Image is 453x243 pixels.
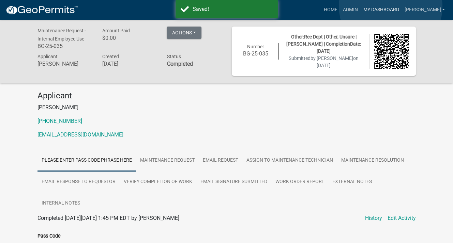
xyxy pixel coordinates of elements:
a: [EMAIL_ADDRESS][DOMAIN_NAME] [37,131,123,138]
a: Home [321,3,340,16]
h6: $0.00 [102,35,156,41]
p: [PERSON_NAME] [37,103,416,112]
a: Verify Completion of work [120,171,196,193]
a: History [365,214,382,222]
span: Number [247,44,264,49]
a: [PERSON_NAME] [402,3,448,16]
h6: BG-25-035 [239,50,273,57]
a: Email Signature Submitted [196,171,271,193]
label: Pass Code [37,234,61,239]
span: Other:Rec Dept | Other, Unsure | [PERSON_NAME] | CompletionDate: [DATE] [286,34,361,54]
a: [PHONE_NUMBER] [37,118,82,124]
a: Maintenance Request [136,150,199,172]
span: Created [102,54,119,59]
a: Assign to Maintenance Technician [242,150,337,172]
h6: BG-25-035 [37,43,92,49]
a: Email Request [199,150,242,172]
div: Saved! [193,5,273,13]
button: Actions [167,27,201,39]
h4: Applicant [37,91,416,101]
strong: Completed [167,61,193,67]
a: External Notes [328,171,376,193]
span: Completed [DATE][DATE] 1:45 PM EDT by [PERSON_NAME] [37,215,179,221]
span: Submitted on [DATE] [289,55,359,68]
span: by [PERSON_NAME] [311,55,353,61]
span: Amount Paid [102,28,130,33]
span: Status [167,54,181,59]
a: Admin [340,3,360,16]
a: Work Order Report [271,171,328,193]
a: Email Response to Requestor [37,171,120,193]
a: Edit Activity [388,214,416,222]
a: Internal Notes [37,193,84,214]
a: My Dashboard [360,3,402,16]
span: Maintenance Request - Internal Employee Use [37,28,86,42]
a: Please Enter Pass Code Phrase Here [37,150,136,172]
h6: [PERSON_NAME] [37,61,92,67]
img: QR code [374,34,409,69]
span: Applicant [37,54,58,59]
h6: [DATE] [102,61,156,67]
a: Maintenance Resolution [337,150,408,172]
